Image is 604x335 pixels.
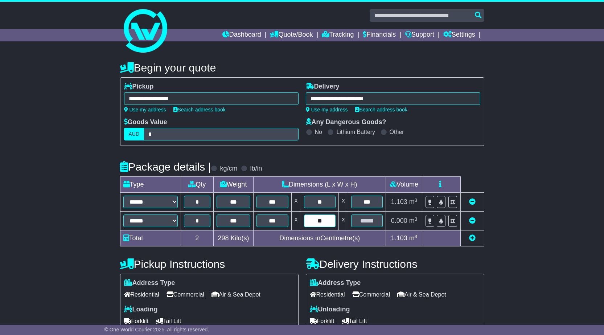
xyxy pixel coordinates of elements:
[405,29,434,41] a: Support
[120,258,299,270] h4: Pickup Instructions
[222,29,261,41] a: Dashboard
[306,118,386,126] label: Any Dangerous Goods?
[306,107,348,113] a: Use my address
[173,107,226,113] a: Search address book
[391,217,407,224] span: 0.000
[415,216,418,222] sup: 3
[291,212,301,230] td: x
[181,230,214,246] td: 2
[469,234,476,242] a: Add new item
[120,161,211,173] h4: Package details |
[355,107,407,113] a: Search address book
[167,289,204,300] span: Commercial
[443,29,475,41] a: Settings
[386,177,422,193] td: Volume
[352,289,390,300] span: Commercial
[250,165,262,173] label: lb/in
[214,230,254,246] td: Kilo(s)
[469,217,476,224] a: Remove this item
[120,177,181,193] td: Type
[254,177,386,193] td: Dimensions (L x W x H)
[214,177,254,193] td: Weight
[310,279,361,287] label: Address Type
[409,234,418,242] span: m
[124,128,144,140] label: AUD
[211,289,260,300] span: Air & Sea Depot
[415,197,418,203] sup: 3
[306,258,484,270] h4: Delivery Instructions
[391,198,407,205] span: 1.103
[338,193,348,212] td: x
[390,128,404,135] label: Other
[124,107,166,113] a: Use my address
[124,306,158,314] label: Loading
[124,118,167,126] label: Goods Value
[220,165,237,173] label: kg/cm
[291,193,301,212] td: x
[120,230,181,246] td: Total
[124,315,149,327] span: Forklift
[336,128,375,135] label: Lithium Battery
[397,289,446,300] span: Air & Sea Depot
[391,234,407,242] span: 1.103
[342,315,367,327] span: Tail Lift
[415,234,418,239] sup: 3
[124,279,175,287] label: Address Type
[310,289,345,300] span: Residential
[156,315,181,327] span: Tail Lift
[270,29,313,41] a: Quote/Book
[338,212,348,230] td: x
[469,198,476,205] a: Remove this item
[310,306,350,314] label: Unloading
[315,128,322,135] label: No
[363,29,396,41] a: Financials
[409,198,418,205] span: m
[254,230,386,246] td: Dimensions in Centimetre(s)
[124,289,159,300] span: Residential
[181,177,214,193] td: Qty
[322,29,354,41] a: Tracking
[124,83,154,91] label: Pickup
[409,217,418,224] span: m
[120,62,484,74] h4: Begin your quote
[306,83,340,91] label: Delivery
[310,315,334,327] span: Forklift
[218,234,229,242] span: 298
[104,327,209,332] span: © One World Courier 2025. All rights reserved.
